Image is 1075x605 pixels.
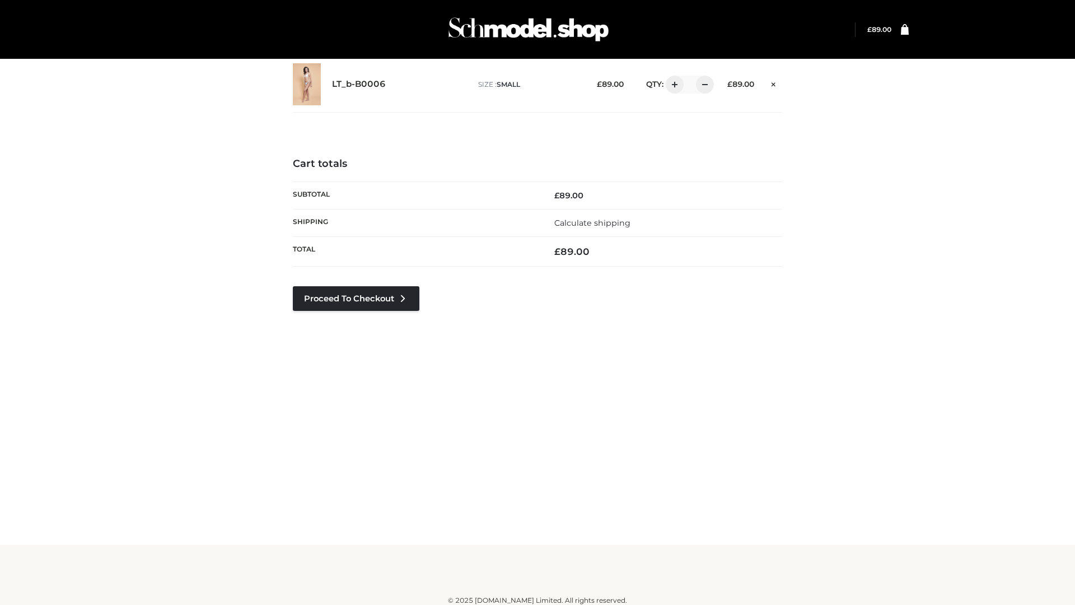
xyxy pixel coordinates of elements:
span: £ [554,190,559,201]
bdi: 89.00 [867,25,891,34]
a: £89.00 [867,25,891,34]
a: Calculate shipping [554,218,630,228]
a: LT_b-B0006 [332,79,386,90]
img: LT_b-B0006 - SMALL [293,63,321,105]
bdi: 89.00 [597,80,624,89]
th: Shipping [293,209,537,236]
span: £ [597,80,602,89]
div: QTY: [635,76,710,94]
th: Total [293,237,537,267]
bdi: 89.00 [554,246,590,257]
th: Subtotal [293,182,537,209]
span: SMALL [497,80,520,89]
a: Remove this item [765,76,782,90]
span: £ [727,80,732,89]
img: Schmodel Admin 964 [445,7,613,52]
span: £ [554,246,560,257]
bdi: 89.00 [727,80,754,89]
span: £ [867,25,872,34]
h4: Cart totals [293,158,782,170]
p: size : [478,80,579,90]
a: Proceed to Checkout [293,286,419,311]
bdi: 89.00 [554,190,583,201]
